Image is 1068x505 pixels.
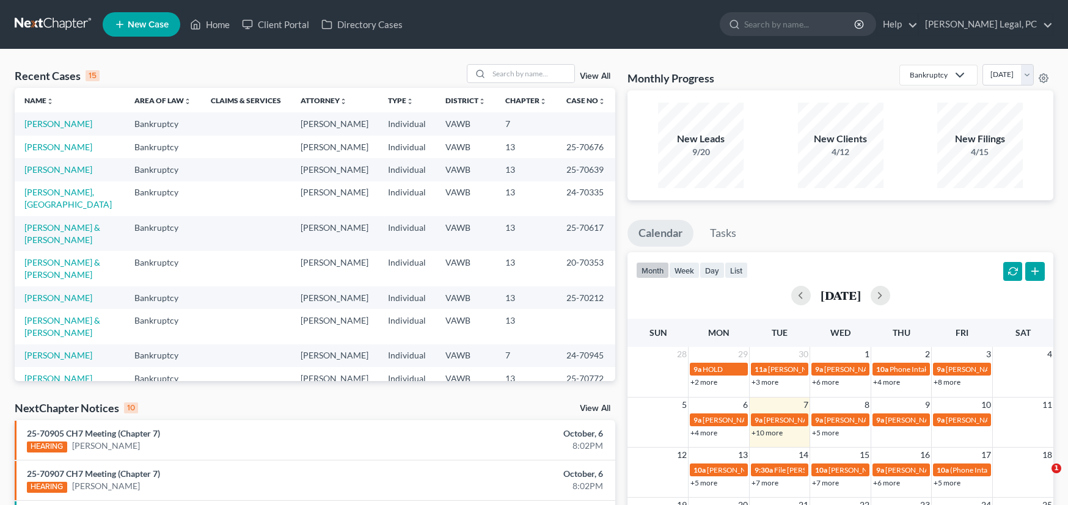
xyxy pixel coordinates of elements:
button: month [636,262,669,278]
span: Tue [772,327,788,338]
span: 10a [937,465,949,474]
a: [PERSON_NAME] & [PERSON_NAME] [24,257,100,280]
td: 25-70639 [557,158,615,181]
td: VAWB [436,286,496,309]
td: Bankruptcy [125,136,201,158]
span: 9a [876,415,884,424]
td: Bankruptcy [125,158,201,181]
div: HEARING [27,482,67,493]
td: VAWB [436,344,496,367]
div: 8:02PM [419,480,603,492]
span: [PERSON_NAME] OUT [764,415,838,424]
span: 9a [693,365,701,374]
td: VAWB [436,309,496,344]
div: Recent Cases [15,68,100,83]
td: 13 [496,286,557,309]
th: Claims & Services [201,88,291,112]
a: Tasks [699,220,747,247]
span: 3 [985,347,992,361]
span: Mon [708,327,730,338]
span: 9a [755,415,763,424]
span: [PERSON_NAME] OUT [703,415,777,424]
span: 9a [937,415,945,424]
span: 9a [693,415,701,424]
span: 2 [924,347,931,361]
span: [PERSON_NAME] OUT [824,415,898,424]
a: Chapterunfold_more [505,96,547,105]
a: [PERSON_NAME] & [PERSON_NAME] [24,222,100,245]
a: Typeunfold_more [388,96,414,105]
span: [PERSON_NAME] [PHONE_NUMBER], [EMAIL_ADDRESS][DOMAIN_NAME], [STREET_ADDRESS] [707,465,1025,474]
span: 1 [1052,463,1061,473]
iframe: Intercom live chat [1026,463,1056,493]
td: Individual [378,158,436,181]
span: 9a [876,465,884,474]
a: Client Portal [236,13,315,35]
td: [PERSON_NAME] [291,367,378,390]
td: Bankruptcy [125,286,201,309]
td: Individual [378,136,436,158]
div: October, 6 [419,468,603,480]
td: Individual [378,251,436,286]
a: +4 more [690,428,717,437]
td: Bankruptcy [125,367,201,390]
span: 1 [863,347,871,361]
div: Bankruptcy [910,70,948,80]
td: [PERSON_NAME] [291,181,378,216]
i: unfold_more [184,98,191,105]
a: +6 more [873,478,900,487]
a: Home [184,13,236,35]
a: +4 more [873,377,900,387]
span: 14 [797,448,810,462]
td: VAWB [436,251,496,286]
span: Sat [1015,327,1031,338]
div: HEARING [27,441,67,452]
span: [PERSON_NAME] OUT [946,415,1020,424]
span: 16 [919,448,931,462]
span: [PERSON_NAME] - restitution review (WCGDC) [885,465,1038,474]
td: Individual [378,181,436,216]
a: Case Nounfold_more [566,96,605,105]
td: 13 [496,158,557,181]
td: 25-70617 [557,216,615,251]
a: +5 more [934,478,960,487]
a: Districtunfold_more [445,96,486,105]
span: Fri [956,327,968,338]
span: 9 [924,398,931,412]
span: Thu [893,327,910,338]
div: 15 [86,70,100,81]
a: 25-70905 CH7 Meeting (Chapter 7) [27,428,160,438]
a: View All [580,404,610,413]
a: Help [877,13,918,35]
a: +10 more [752,428,783,437]
span: Sun [649,327,667,338]
span: 28 [676,347,688,361]
td: 25-70212 [557,286,615,309]
span: 15 [858,448,871,462]
a: Nameunfold_more [24,96,54,105]
a: +5 more [690,478,717,487]
span: [PERSON_NAME] OUT [885,415,959,424]
span: 13 [737,448,749,462]
span: 10a [815,465,827,474]
div: 9/20 [658,146,744,158]
td: Individual [378,367,436,390]
i: unfold_more [539,98,547,105]
button: list [725,262,748,278]
span: 5 [681,398,688,412]
td: [PERSON_NAME] [291,136,378,158]
span: 9:30a [755,465,773,474]
span: 29 [737,347,749,361]
h2: [DATE] [821,289,861,302]
a: [PERSON_NAME] [24,373,92,383]
td: [PERSON_NAME] [291,216,378,251]
button: week [669,262,700,278]
div: October, 6 [419,427,603,440]
a: [PERSON_NAME], [GEOGRAPHIC_DATA] [24,187,112,209]
td: VAWB [436,158,496,181]
td: Individual [378,216,436,251]
i: unfold_more [46,98,54,105]
span: 10a [876,365,888,374]
h3: Monthly Progress [627,71,714,85]
a: 25-70907 CH7 Meeting (Chapter 7) [27,468,160,479]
